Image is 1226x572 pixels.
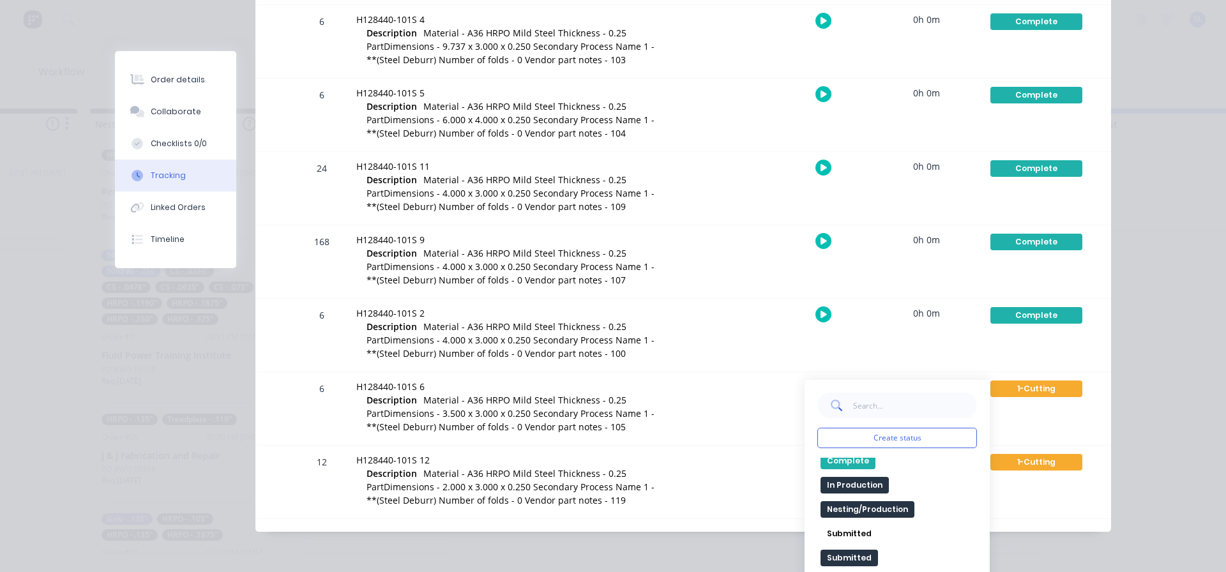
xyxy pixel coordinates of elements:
span: Material - A36 HRPO Mild Steel Thickness - 0.25 PartDimensions - 3.500 x 3.000 x 0.250 Secondary ... [367,394,655,433]
button: Complete [990,160,1083,177]
span: Description [367,26,417,40]
div: 6 [303,301,341,372]
div: 0h 0m [879,79,974,107]
button: 1-Cutting [990,380,1083,398]
div: H128440-101S 4 [356,13,656,26]
span: Material - A36 HRPO Mild Steel Thickness - 0.25 PartDimensions - 4.000 x 3.000 x 0.250 Secondary ... [367,174,655,213]
div: Tracking [151,170,186,181]
button: Complete [821,453,875,469]
div: H128440-101S 12 [356,453,656,467]
div: Linked Orders [151,202,206,213]
span: Material - A36 HRPO Mild Steel Thickness - 0.25 PartDimensions - 4.000 x 3.000 x 0.250 Secondary ... [367,320,655,359]
div: 6 [303,374,341,445]
div: 0h 0m [879,299,974,327]
div: Complete [990,160,1082,177]
input: Search... [852,393,977,418]
span: Material - A36 HRPO Mild Steel Thickness - 0.25 PartDimensions - 9.737 x 3.000 x 0.250 Secondary ... [367,27,655,66]
button: Submitted [821,550,878,566]
div: Collaborate [151,106,201,117]
div: 0h 0m [879,225,974,254]
div: Complete [990,234,1082,250]
button: Complete [990,233,1083,251]
span: Material - A36 HRPO Mild Steel Thickness - 0.25 PartDimensions - 6.000 x 4.000 x 0.250 Secondary ... [367,100,655,139]
div: Complete [990,87,1082,103]
div: H128440-101S 5 [356,86,656,100]
button: In Production [821,477,889,493]
button: Nesting/Production [821,501,914,518]
div: 0h 0m [879,152,974,181]
button: Order details [115,64,236,96]
div: 168 [303,227,341,298]
div: 12 [303,448,341,518]
div: 24 [303,154,341,225]
button: Tracking [115,160,236,192]
div: H128440-101S 9 [356,233,656,246]
div: Order details [151,74,205,86]
div: Complete [990,307,1082,324]
button: Checklists 0/0 [115,128,236,160]
div: Checklists 0/0 [151,138,207,149]
div: 6 [303,7,341,78]
span: Description [367,100,417,113]
span: Description [367,467,417,480]
button: Complete [990,306,1083,324]
div: 0h 0m [879,372,974,401]
div: 1-Cutting [990,380,1082,397]
button: Collaborate [115,96,236,128]
button: Create status [817,428,977,448]
button: Linked Orders [115,192,236,223]
span: Description [367,173,417,186]
div: 1-Cutting [990,454,1082,470]
span: Material - A36 HRPO Mild Steel Thickness - 0.25 PartDimensions - 2.000 x 3.000 x 0.250 Secondary ... [367,467,655,506]
span: Description [367,320,417,333]
div: H128440-101S 2 [356,306,656,320]
span: Description [367,393,417,407]
div: 6 [303,80,341,151]
div: Complete [990,13,1082,30]
button: Complete [990,13,1083,31]
span: Material - A36 HRPO Mild Steel Thickness - 0.25 PartDimensions - 4.000 x 3.000 x 0.250 Secondary ... [367,247,655,286]
div: Timeline [151,234,185,245]
div: 0h 0m [879,5,974,34]
button: Complete [990,86,1083,104]
button: Timeline [115,223,236,255]
button: Submitted [821,525,878,542]
div: H128440-101S 11 [356,160,656,173]
button: 1-Cutting [990,453,1083,471]
div: H128440-101S 6 [356,380,656,393]
span: Description [367,246,417,260]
